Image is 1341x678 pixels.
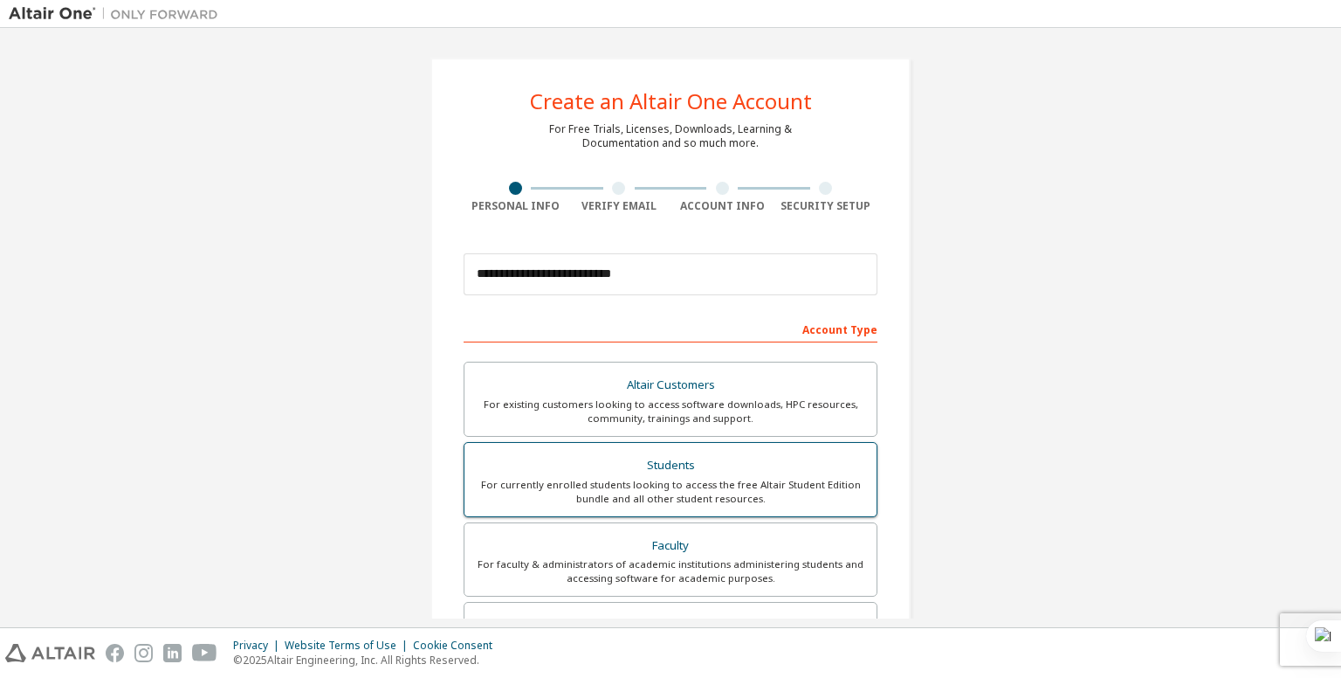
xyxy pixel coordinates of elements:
[475,557,866,585] div: For faculty & administrators of academic institutions administering students and accessing softwa...
[549,122,792,150] div: For Free Trials, Licenses, Downloads, Learning & Documentation and so much more.
[530,91,812,112] div: Create an Altair One Account
[285,639,413,653] div: Website Terms of Use
[233,653,503,668] p: © 2025 Altair Engineering, Inc. All Rights Reserved.
[475,373,866,398] div: Altair Customers
[774,199,878,213] div: Security Setup
[475,398,866,425] div: For existing customers looking to access software downloads, HPC resources, community, trainings ...
[475,534,866,558] div: Faculty
[464,199,567,213] div: Personal Info
[670,199,774,213] div: Account Info
[192,644,217,662] img: youtube.svg
[233,639,285,653] div: Privacy
[163,644,182,662] img: linkedin.svg
[9,5,227,23] img: Altair One
[475,613,866,638] div: Everyone else
[413,639,503,653] div: Cookie Consent
[106,644,124,662] img: facebook.svg
[464,315,877,342] div: Account Type
[5,644,95,662] img: altair_logo.svg
[475,453,866,478] div: Students
[134,644,153,662] img: instagram.svg
[475,478,866,506] div: For currently enrolled students looking to access the free Altair Student Edition bundle and all ...
[567,199,671,213] div: Verify Email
